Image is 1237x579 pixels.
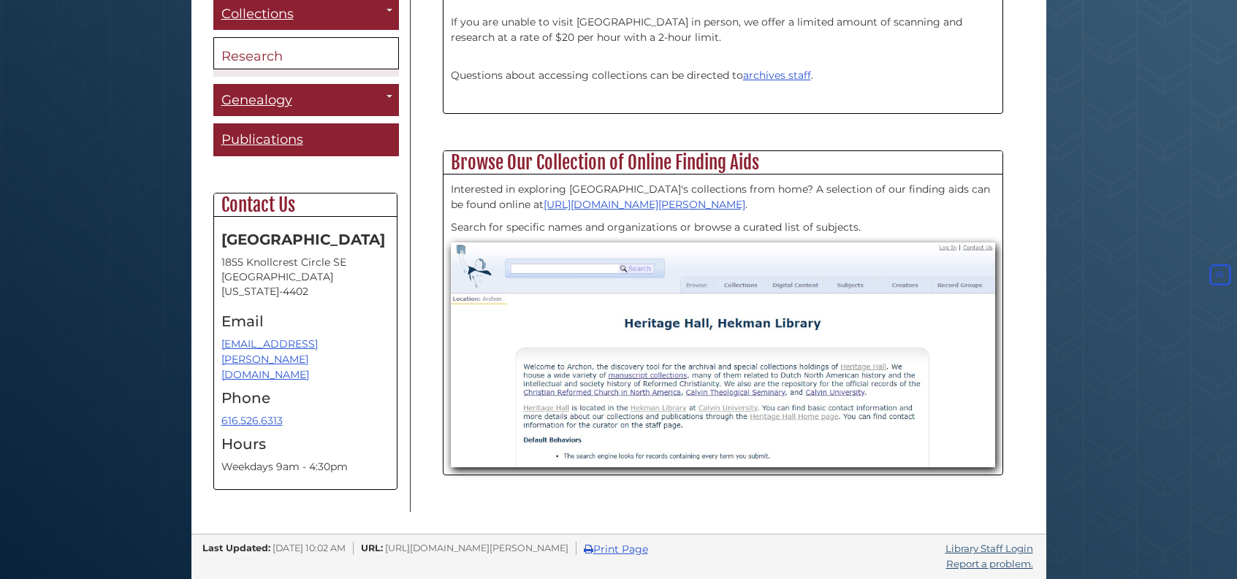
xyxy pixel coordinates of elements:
[221,337,318,381] a: [EMAIL_ADDRESS][PERSON_NAME][DOMAIN_NAME]
[221,313,389,329] h4: Email
[221,48,283,64] span: Research
[221,459,389,475] p: Weekdays 9am - 4:30pm
[584,544,593,554] i: Print Page
[361,542,383,553] span: URL:
[946,558,1033,570] a: Report a problem.
[213,37,399,69] a: Research
[221,414,283,427] a: 616.526.6313
[451,242,995,467] img: archon homepage
[221,131,303,147] span: Publications
[451,220,995,235] p: Search for specific names and organizations or browse a curated list of subjects.
[743,69,811,82] a: archives staff
[214,193,397,217] h2: Contact Us
[221,390,389,406] h4: Phone
[221,92,292,108] span: Genealogy
[544,198,745,211] a: [URL][DOMAIN_NAME][PERSON_NAME]
[451,53,995,99] p: Questions about accessing collections can be directed to .
[221,231,385,248] strong: [GEOGRAPHIC_DATA]
[221,6,294,22] span: Collections
[221,436,389,452] h4: Hours
[451,182,995,212] p: Interested in exploring [GEOGRAPHIC_DATA]'s collections from home? A selection of our finding aid...
[1206,269,1233,282] a: Back to Top
[213,84,399,117] a: Genealogy
[385,542,568,553] span: [URL][DOMAIN_NAME][PERSON_NAME]
[273,542,346,553] span: [DATE] 10:02 AM
[444,151,1002,175] h2: Browse Our Collection of Online Finding Aids
[584,542,648,556] a: Print Page
[213,123,399,156] a: Publications
[221,255,389,299] address: 1855 Knollcrest Circle SE [GEOGRAPHIC_DATA][US_STATE]-4402
[202,542,270,553] span: Last Updated:
[945,542,1033,554] a: Library Staff Login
